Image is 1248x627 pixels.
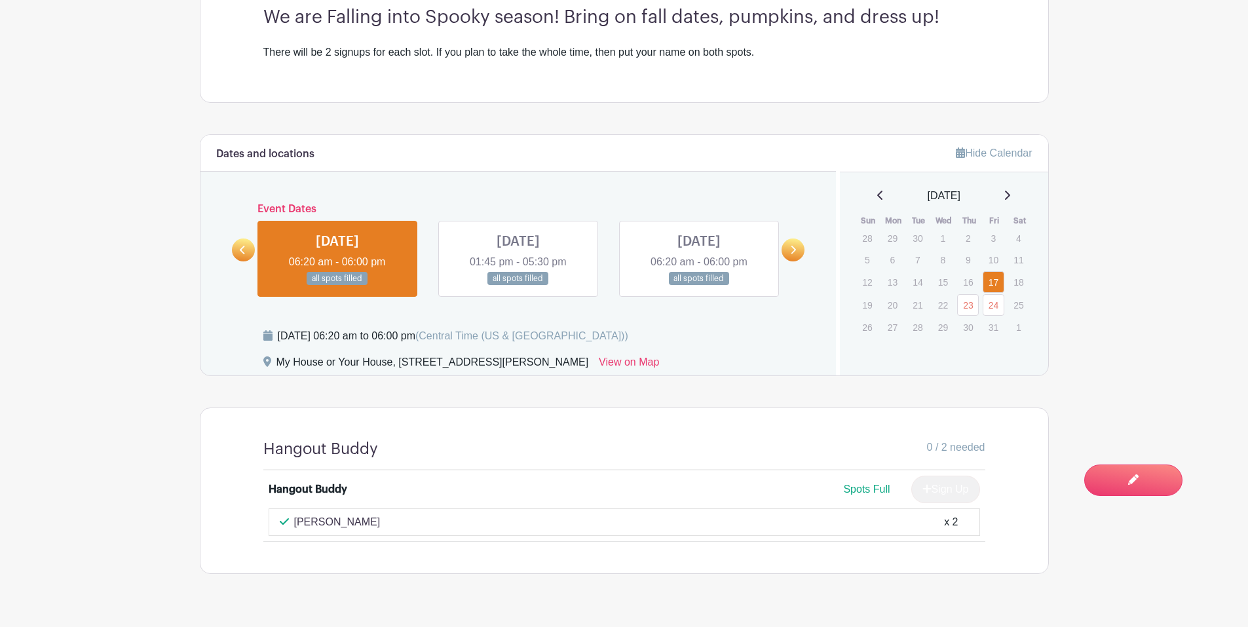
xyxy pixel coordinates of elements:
[907,295,928,315] p: 21
[932,295,954,315] p: 22
[944,514,958,530] div: x 2
[957,272,979,292] p: 16
[856,317,878,337] p: 26
[216,148,314,161] h6: Dates and locations
[927,440,985,455] span: 0 / 2 needed
[1008,295,1029,315] p: 25
[843,484,890,495] span: Spots Full
[1008,228,1029,248] p: 4
[982,214,1008,227] th: Fri
[269,482,347,497] div: Hangout Buddy
[294,514,381,530] p: [PERSON_NAME]
[1008,317,1029,337] p: 1
[932,214,957,227] th: Wed
[415,330,628,341] span: (Central Time (US & [GEOGRAPHIC_DATA]))
[1008,272,1029,292] p: 18
[932,250,954,270] p: 8
[263,7,985,29] h3: We are Falling into Spooky season! Bring on fall dates, pumpkins, and dress up!
[957,294,979,316] a: 23
[932,317,954,337] p: 29
[882,228,903,248] p: 29
[907,317,928,337] p: 28
[907,228,928,248] p: 30
[856,214,881,227] th: Sun
[957,250,979,270] p: 9
[882,250,903,270] p: 6
[276,354,589,375] div: My House or Your House, [STREET_ADDRESS][PERSON_NAME]
[856,228,878,248] p: 28
[882,317,903,337] p: 27
[881,214,907,227] th: Mon
[932,228,954,248] p: 1
[599,354,659,375] a: View on Map
[278,328,628,344] div: [DATE] 06:20 am to 06:00 pm
[882,272,903,292] p: 13
[856,295,878,315] p: 19
[255,203,782,216] h6: Event Dates
[956,147,1032,159] a: Hide Calendar
[983,271,1004,293] a: 17
[956,214,982,227] th: Thu
[928,188,960,204] span: [DATE]
[1008,250,1029,270] p: 11
[983,294,1004,316] a: 24
[1007,214,1032,227] th: Sat
[907,250,928,270] p: 7
[957,228,979,248] p: 2
[983,250,1004,270] p: 10
[856,250,878,270] p: 5
[882,295,903,315] p: 20
[907,272,928,292] p: 14
[263,45,985,60] div: There will be 2 signups for each slot. If you plan to take the whole time, then put your name on ...
[906,214,932,227] th: Tue
[932,272,954,292] p: 15
[983,317,1004,337] p: 31
[263,440,378,459] h4: Hangout Buddy
[957,317,979,337] p: 30
[856,272,878,292] p: 12
[983,228,1004,248] p: 3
